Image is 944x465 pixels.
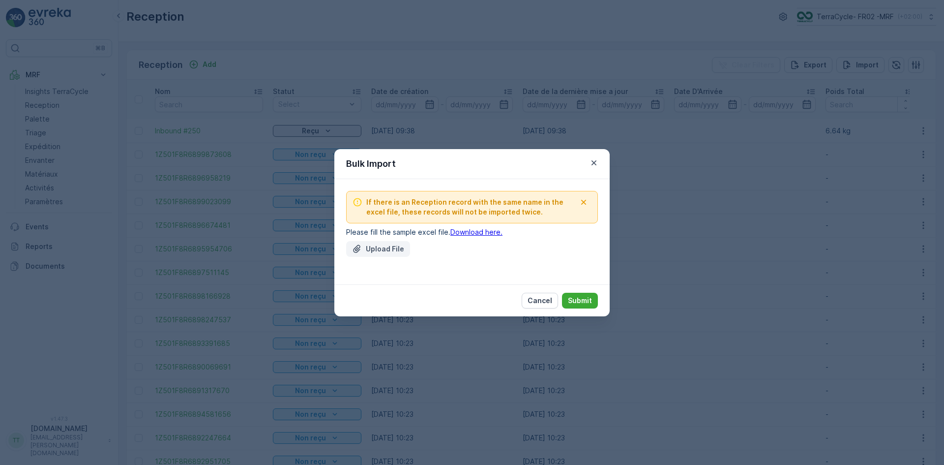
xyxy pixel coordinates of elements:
[346,227,598,237] p: Please fill the sample excel file.
[366,197,576,217] span: If there is an Reception record with the same name in the excel file, these records will not be i...
[346,157,396,171] p: Bulk Import
[366,244,404,254] p: Upload File
[568,296,592,306] p: Submit
[450,228,502,236] a: Download here.
[562,293,598,309] button: Submit
[528,296,552,306] p: Cancel
[346,241,410,257] button: Upload File
[522,293,558,309] button: Cancel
